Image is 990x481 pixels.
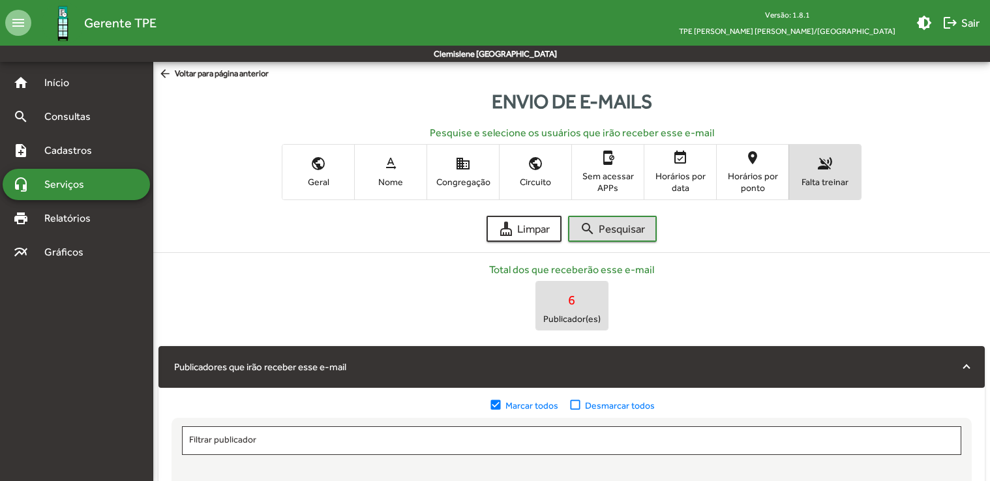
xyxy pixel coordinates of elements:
mat-icon: arrow_back [158,67,175,81]
mat-icon: multiline_chart [13,244,29,260]
span: Voltar para página anterior [158,67,269,81]
mat-icon: search [580,221,595,237]
mat-icon: check_box_outline_blank [569,398,585,413]
mat-icon: note_add [13,143,29,158]
button: Circuito [500,145,571,199]
button: 6Publicador(es) [536,282,608,330]
mat-icon: logout [942,15,958,31]
span: Cadastros [37,143,109,158]
span: Desmarcar todos [585,399,655,412]
h6: Pesquise e selecione os usuários que irão receber esse e-mail [164,126,980,139]
button: Limpar [487,216,562,242]
span: Serviços [37,177,102,192]
span: Sair [942,11,980,35]
mat-icon: public [310,156,326,171]
mat-icon: cleaning_services [498,221,514,237]
span: Geral [286,176,351,188]
span: Limpar [498,217,550,241]
mat-icon: voice_over_off [817,156,833,171]
mat-icon: public [528,156,543,171]
span: 6 [539,291,605,308]
span: Início [37,75,88,91]
button: Horários por data [644,145,716,199]
button: Pesquisar [568,216,657,242]
div: Versão: 1.8.1 [668,7,906,23]
span: Nome [358,176,423,188]
mat-icon: app_blocking [600,150,616,166]
span: Horários por ponto [720,170,785,194]
mat-expansion-panel-header: Publicadores que irão receber esse e-mail [158,346,985,388]
mat-icon: domain [455,156,471,171]
button: Nome [355,145,427,199]
button: Congregação [427,145,499,199]
mat-icon: event_available [672,150,688,166]
a: Gerente TPE [31,2,157,44]
mat-icon: print [13,211,29,226]
span: Falta treinar [792,176,858,188]
span: Congregação [430,176,496,188]
mat-icon: brightness_medium [916,15,932,31]
span: Gráficos [37,244,101,260]
h6: Total dos que receberão esse e-mail [489,263,654,276]
mat-icon: text_rotation_none [383,156,398,171]
span: TPE [PERSON_NAME] [PERSON_NAME]/[GEOGRAPHIC_DATA] [668,23,906,39]
span: Pesquisar [580,217,645,241]
button: Sair [937,11,985,35]
mat-icon: location_on [745,150,760,166]
img: Logo [42,2,84,44]
span: Publicador(es) [539,313,605,325]
mat-icon: menu [5,10,31,36]
span: Circuito [503,176,568,188]
span: Gerente TPE [84,12,157,33]
span: Marcar todos [505,399,558,412]
button: Geral [282,145,354,199]
span: Consultas [37,109,108,124]
mat-icon: headset_mic [13,177,29,192]
mat-icon: search [13,109,29,124]
span: Horários por data [648,170,713,194]
button: Horários por ponto [717,145,788,199]
span: Sem acessar APPs [575,170,640,194]
mat-icon: home [13,75,29,91]
span: Relatórios [37,211,108,226]
button: Falta treinar [789,145,861,199]
button: Sem acessar APPs [572,145,644,199]
mat-icon: check_box [489,398,505,413]
div: Envio de e-mails [153,87,990,116]
mat-panel-title: Publicadores que irão receber esse e-mail [174,360,953,375]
